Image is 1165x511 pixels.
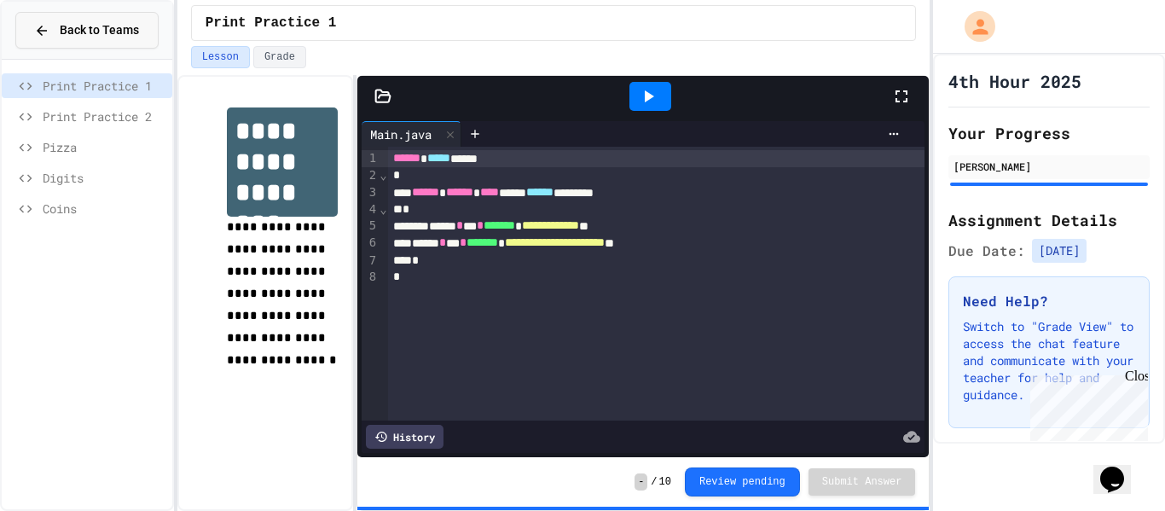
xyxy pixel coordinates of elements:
span: 10 [659,475,671,489]
div: 1 [362,150,379,167]
iframe: chat widget [1023,369,1148,441]
button: Lesson [191,46,250,68]
span: Digits [43,169,165,187]
span: Print Practice 1 [206,13,337,33]
h2: Your Progress [948,121,1150,145]
span: - [635,473,647,491]
button: Grade [253,46,306,68]
span: Coins [43,200,165,218]
span: Due Date: [948,241,1025,261]
div: Main.java [362,121,461,147]
span: Submit Answer [822,475,902,489]
button: Back to Teams [15,12,159,49]
button: Submit Answer [809,468,916,496]
div: 5 [362,218,379,235]
span: Back to Teams [60,21,139,39]
div: Chat with us now!Close [7,7,118,108]
div: 3 [362,184,379,201]
span: Print Practice 1 [43,77,165,95]
h2: Assignment Details [948,208,1150,232]
div: My Account [947,7,1000,46]
span: Print Practice 2 [43,107,165,125]
div: 7 [362,253,379,270]
button: Review pending [685,467,800,496]
h3: Need Help? [963,291,1135,311]
p: Switch to "Grade View" to access the chat feature and communicate with your teacher for help and ... [963,318,1135,404]
iframe: chat widget [1093,443,1148,494]
span: / [651,475,657,489]
div: 2 [362,167,379,184]
div: 4 [362,201,379,218]
span: Fold line [379,168,387,182]
div: History [366,425,443,449]
h1: 4th Hour 2025 [948,69,1081,93]
span: [DATE] [1032,239,1087,263]
span: Pizza [43,138,165,156]
div: 6 [362,235,379,252]
div: [PERSON_NAME] [953,159,1145,174]
div: Main.java [362,125,440,143]
span: Fold line [379,202,387,216]
div: 8 [362,269,379,286]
